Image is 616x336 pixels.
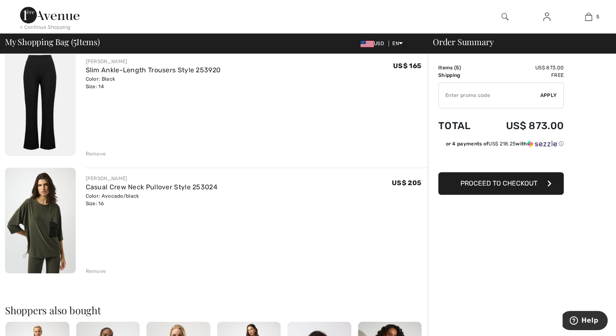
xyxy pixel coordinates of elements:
div: Order Summary [423,38,611,46]
img: search the website [501,12,509,22]
h2: Shoppers also bought [5,305,428,315]
img: Slim Ankle-Length Trousers Style 253920 [5,51,76,156]
span: 5 [73,36,77,46]
img: My Info [543,12,550,22]
img: Casual Crew Neck Pullover Style 253024 [5,168,76,273]
a: 5 [568,12,609,22]
div: or 4 payments of with [445,140,564,148]
input: Promo code [439,83,540,108]
span: My Shopping Bag ( Items) [5,38,100,46]
img: US Dollar [360,41,374,47]
img: 1ère Avenue [20,7,79,23]
td: Items ( ) [438,64,483,71]
div: Remove [86,267,106,275]
span: US$ 205 [392,179,421,187]
img: My Bag [585,12,592,22]
iframe: Opens a widget where you can find more information [562,311,608,332]
div: [PERSON_NAME] [86,175,217,182]
div: [PERSON_NAME] [86,58,221,65]
img: Sezzle [527,140,557,148]
td: US$ 873.00 [483,64,564,71]
div: Color: Black Size: 14 [86,75,221,90]
div: < Continue Shopping [20,23,71,31]
button: Proceed to Checkout [438,172,564,195]
span: 5 [596,13,599,20]
span: Apply [540,92,557,99]
div: Color: Avocado/black Size: 16 [86,192,217,207]
td: Free [483,71,564,79]
span: USD [360,41,387,46]
span: 5 [456,65,459,71]
a: Slim Ankle-Length Trousers Style 253920 [86,66,221,74]
span: US$ 218.25 [488,141,516,147]
iframe: PayPal-paypal [438,150,564,169]
td: Shipping [438,71,483,79]
div: Remove [86,150,106,158]
span: Proceed to Checkout [460,179,537,187]
td: US$ 873.00 [483,112,564,140]
span: EN [392,41,403,46]
span: US$ 165 [393,62,421,70]
a: Sign In [537,12,557,22]
div: or 4 payments ofUS$ 218.25withSezzle Click to learn more about Sezzle [438,140,564,150]
td: Total [438,112,483,140]
a: Casual Crew Neck Pullover Style 253024 [86,183,217,191]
